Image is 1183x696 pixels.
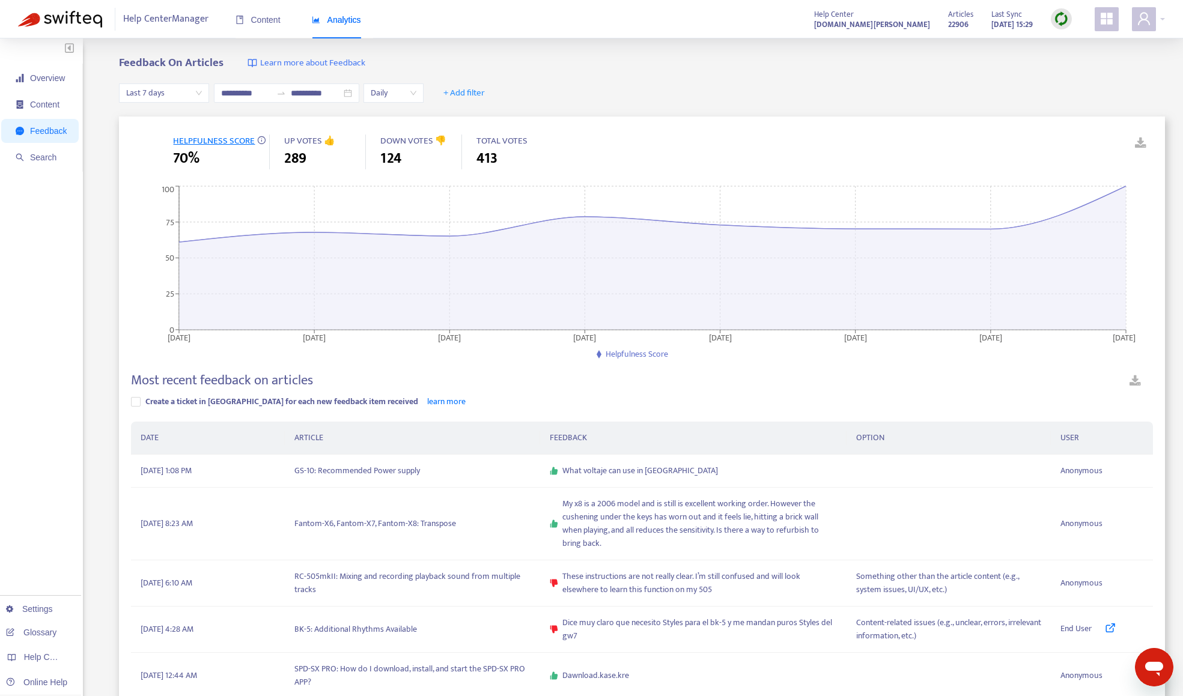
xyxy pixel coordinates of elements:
span: Feedback [30,126,67,136]
span: My x8 is a 2006 model and is still is excellent working order. However the cushening under the ke... [562,497,837,550]
th: DATE [131,422,284,455]
th: FEEDBACK [540,422,847,455]
span: area-chart [312,16,320,24]
span: search [16,153,24,162]
td: Fantom-X6, Fantom-X7, Fantom-X8: Transpose [285,488,540,560]
span: like [550,519,558,528]
tspan: [DATE] [709,330,732,344]
tspan: [DATE] [303,330,326,344]
span: to [276,88,286,98]
tspan: 50 [165,251,174,265]
span: [DATE] 4:28 AM [141,623,193,636]
td: RC-505mkII: Mixing and recording playback sound from multiple tracks [285,560,540,607]
tspan: [DATE] [574,330,597,344]
span: dislike [550,579,558,587]
strong: 22906 [948,18,969,31]
span: Anonymous [1060,464,1102,477]
a: Glossary [6,628,56,637]
span: appstore [1099,11,1114,26]
span: like [550,671,558,680]
span: 124 [380,148,401,169]
span: Something other than the article content (e.g., system issues, UI/UX, etc.) [856,570,1041,596]
a: Learn more about Feedback [248,56,365,70]
span: Last 7 days [126,84,202,102]
tspan: [DATE] [979,330,1002,344]
span: message [16,127,24,135]
span: End User [1060,622,1092,637]
span: Analytics [312,15,361,25]
span: Content-related issues (e.g., unclear, errors, irrelevant information, etc.) [856,616,1041,643]
button: + Add filter [434,83,494,103]
span: book [236,16,244,24]
span: swap-right [276,88,286,98]
span: 289 [284,148,306,169]
a: Online Help [6,677,67,687]
span: user [1137,11,1151,26]
span: Dawnload.kase.kre [562,669,629,682]
span: signal [16,74,24,82]
span: Anonymous [1060,669,1102,682]
iframe: メッセージングウィンドウを開くボタン [1135,648,1173,686]
span: Helpfulness Score [606,347,668,361]
a: [DOMAIN_NAME][PERSON_NAME] [814,17,930,31]
img: image-link [248,58,257,68]
span: Help Center Manager [123,8,208,31]
span: container [16,100,24,109]
span: Last Sync [991,8,1022,21]
tspan: [DATE] [1113,330,1136,344]
tspan: 75 [166,215,174,229]
span: 70% [173,148,199,169]
td: BK-5: Additional Rhythms Available [285,607,540,653]
th: ARTICLE [285,422,540,455]
span: Create a ticket in [GEOGRAPHIC_DATA] for each new feedback item received [145,395,418,408]
span: Articles [948,8,973,21]
span: Dice muy claro que necesito Styles para el bk-5 y me mandan puros Styles del gw7 [562,616,837,643]
strong: [DATE] 15:29 [991,18,1033,31]
span: + Add filter [443,86,485,100]
span: [DATE] 6:10 AM [141,576,192,590]
span: Daily [371,84,416,102]
img: Swifteq [18,11,102,28]
a: Settings [6,604,53,614]
span: Learn more about Feedback [260,56,365,70]
span: HELPFULNESS SCORE [173,133,255,148]
span: UP VOTES 👍 [284,133,335,148]
span: Help Center [814,8,854,21]
tspan: [DATE] [439,330,461,344]
span: Content [236,15,281,25]
strong: [DOMAIN_NAME][PERSON_NAME] [814,18,930,31]
span: [DATE] 1:08 PM [141,464,192,477]
span: What voltaje can use in [GEOGRAPHIC_DATA] [562,464,718,477]
span: Anonymous [1060,576,1102,590]
tspan: 100 [162,183,174,196]
img: sync.dc5367851b00ba804db3.png [1054,11,1069,26]
span: TOTAL VOTES [476,133,528,148]
span: [DATE] 8:23 AM [141,517,193,530]
th: USER [1051,422,1153,455]
span: These instructions are not really clear. I’m still confused and will look elsewhere to learn this... [562,570,837,596]
h4: Most recent feedback on articles [131,372,313,389]
span: 413 [476,148,497,169]
span: Content [30,100,59,109]
b: Feedback On Articles [119,53,224,72]
span: DOWN VOTES 👎 [380,133,446,148]
tspan: 0 [169,322,174,336]
span: dislike [550,625,558,634]
span: Search [30,153,56,162]
tspan: [DATE] [844,330,867,344]
span: Overview [30,73,65,83]
span: Anonymous [1060,517,1102,530]
a: learn more [427,395,466,408]
span: like [550,467,558,475]
th: OPTION [847,422,1051,455]
tspan: 25 [166,287,174,301]
tspan: [DATE] [168,330,190,344]
span: [DATE] 12:44 AM [141,669,197,682]
td: GS-10: Recommended Power supply [285,455,540,488]
span: Help Centers [24,652,73,662]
